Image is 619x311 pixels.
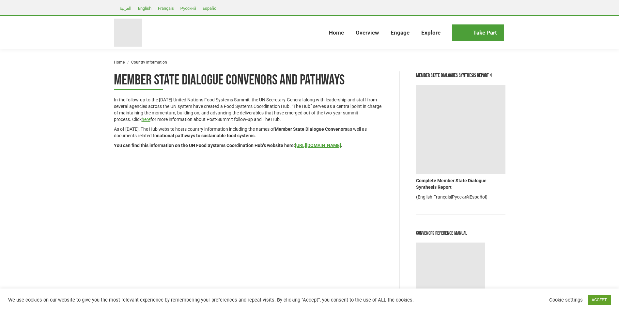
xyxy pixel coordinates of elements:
div: We use cookies on our website to give you the most relevant experience by remembering your prefer... [8,297,430,303]
strong: Member State Dialogue Convenors [275,126,347,132]
p: As of [DATE], The Hub website hosts country information including the names of as well as documen... [114,126,383,139]
span: Overview [356,29,379,36]
a: العربية [116,4,135,12]
strong: You can find this information on the UN Food Systems Coordination Hub’s website here: . [114,143,342,148]
a: here [142,117,150,122]
span: Русский [180,6,196,11]
span: العربية [120,6,132,11]
h1: Member State Dialogue Convenors and Pathways [114,71,383,90]
a: Français [433,194,451,200]
img: Food Systems Summit Dialogues [114,19,142,47]
span: Home [329,29,344,36]
a: Français [155,4,177,12]
a: English [418,194,432,200]
a: Home [114,60,125,65]
a: English [135,4,155,12]
p: In the follow-up to the [DATE] United Nations Food Systems Summit, the UN Secretary-General along... [114,96,383,123]
a: Español [199,4,221,12]
span: Country Information [131,60,167,65]
a: ACCEPT [588,295,611,305]
a: Русский [452,194,469,200]
div: Member State Dialogues Synthesis Report 4 [416,71,505,80]
span: English [138,6,151,11]
a: Русский [177,4,199,12]
span: Español [203,6,217,11]
a: Cookie settings [549,297,583,303]
div: Convenors Reference Manual [416,229,505,238]
a: [URL][DOMAIN_NAME] [295,143,341,148]
strong: national pathways to sustainable food systems. [157,133,256,138]
span: Take Part [473,29,497,36]
span: Engage [391,29,410,36]
span: Explore [421,29,441,36]
span: Français [158,6,174,11]
a: Español [470,194,486,200]
strong: Complete Member State Dialogue Synthesis Report [416,178,487,190]
p: ( | | | ) [416,194,505,200]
